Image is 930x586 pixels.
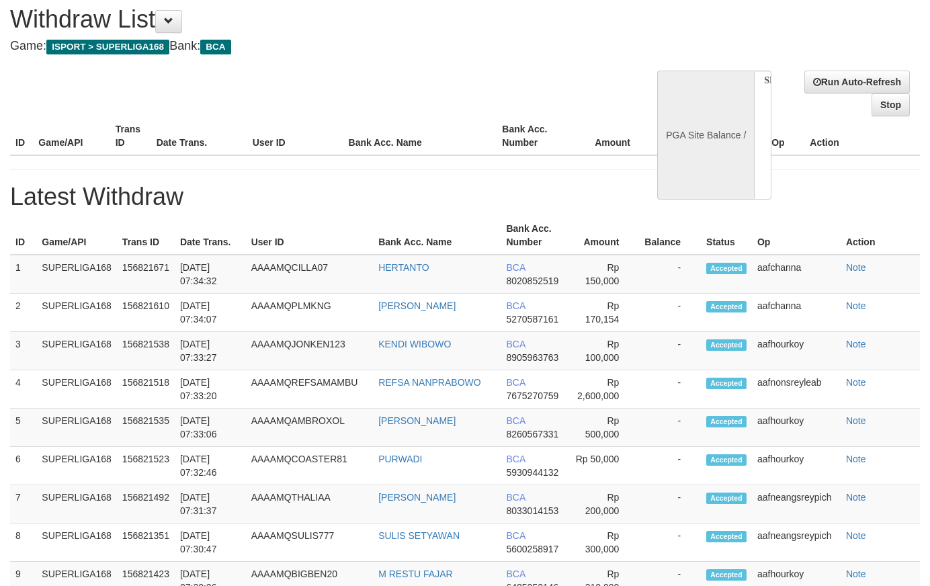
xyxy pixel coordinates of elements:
a: PURWADI [378,454,422,464]
td: SUPERLIGA168 [36,255,117,294]
td: AAAAMQREFSAMAMBU [246,370,373,409]
td: [DATE] 07:33:27 [175,332,246,370]
td: 2 [10,294,36,332]
h1: Latest Withdraw [10,183,920,210]
span: Accepted [706,301,747,312]
th: Amount [574,117,650,155]
td: 156821671 [117,255,175,294]
a: Note [846,569,866,579]
span: BCA [506,300,525,311]
td: - [639,294,701,332]
span: Accepted [706,569,747,581]
a: [PERSON_NAME] [378,492,456,503]
span: 8260567331 [506,429,558,439]
a: Note [846,377,866,388]
td: Rp 300,000 [566,524,639,562]
td: 4 [10,370,36,409]
td: 5 [10,409,36,447]
span: 8905963763 [506,352,558,363]
span: BCA [506,377,525,388]
td: - [639,485,701,524]
span: ISPORT > SUPERLIGA168 [46,40,169,54]
th: Balance [650,117,721,155]
span: BCA [506,530,525,541]
td: 156821610 [117,294,175,332]
td: SUPERLIGA168 [36,447,117,485]
td: 156821492 [117,485,175,524]
h4: Game: Bank: [10,40,607,53]
td: Rp 50,000 [566,447,639,485]
a: Stop [872,93,910,116]
a: [PERSON_NAME] [378,300,456,311]
a: Note [846,492,866,503]
th: Bank Acc. Name [373,216,501,255]
th: Action [841,216,920,255]
a: HERTANTO [378,262,429,273]
td: aafhourkoy [752,332,841,370]
span: BCA [506,262,525,273]
td: [DATE] 07:31:37 [175,485,246,524]
span: BCA [506,454,525,464]
td: 3 [10,332,36,370]
th: Trans ID [117,216,175,255]
span: BCA [506,415,525,426]
td: aafneangsreypich [752,524,841,562]
td: SUPERLIGA168 [36,332,117,370]
th: Amount [566,216,639,255]
td: [DATE] 07:33:06 [175,409,246,447]
td: - [639,255,701,294]
td: - [639,332,701,370]
span: Accepted [706,454,747,466]
td: 156821535 [117,409,175,447]
td: Rp 170,154 [566,294,639,332]
td: Rp 100,000 [566,332,639,370]
h1: Withdraw List [10,6,607,33]
th: User ID [247,117,343,155]
td: - [639,524,701,562]
span: Accepted [706,339,747,351]
td: aafnonsreyleab [752,370,841,409]
a: [PERSON_NAME] [378,415,456,426]
td: [DATE] 07:34:32 [175,255,246,294]
span: Accepted [706,531,747,542]
a: Note [846,339,866,349]
td: AAAAMQCILLA07 [246,255,373,294]
td: 156821538 [117,332,175,370]
th: Game/API [36,216,117,255]
th: Balance [639,216,701,255]
span: Accepted [706,416,747,427]
th: Bank Acc. Name [343,117,497,155]
td: AAAAMQCOASTER81 [246,447,373,485]
span: Accepted [706,263,747,274]
td: SUPERLIGA168 [36,485,117,524]
span: 5930944132 [506,467,558,478]
span: BCA [506,569,525,579]
span: 8033014153 [506,505,558,516]
a: Note [846,300,866,311]
a: Note [846,530,866,541]
span: BCA [506,339,525,349]
th: User ID [246,216,373,255]
span: Accepted [706,378,747,389]
th: Bank Acc. Number [501,216,566,255]
th: Op [766,117,804,155]
th: Trans ID [110,117,151,155]
th: ID [10,216,36,255]
td: [DATE] 07:34:07 [175,294,246,332]
span: BCA [200,40,230,54]
td: aafneangsreypich [752,485,841,524]
th: Status [701,216,752,255]
th: Bank Acc. Number [497,117,573,155]
td: Rp 200,000 [566,485,639,524]
td: AAAAMQAMBROXOL [246,409,373,447]
td: SUPERLIGA168 [36,370,117,409]
span: 5270587161 [506,314,558,325]
a: KENDI WIBOWO [378,339,451,349]
td: SUPERLIGA168 [36,409,117,447]
a: REFSA NANPRABOWO [378,377,480,388]
td: 8 [10,524,36,562]
td: SUPERLIGA168 [36,524,117,562]
td: - [639,370,701,409]
a: Note [846,262,866,273]
th: Date Trans. [151,117,247,155]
